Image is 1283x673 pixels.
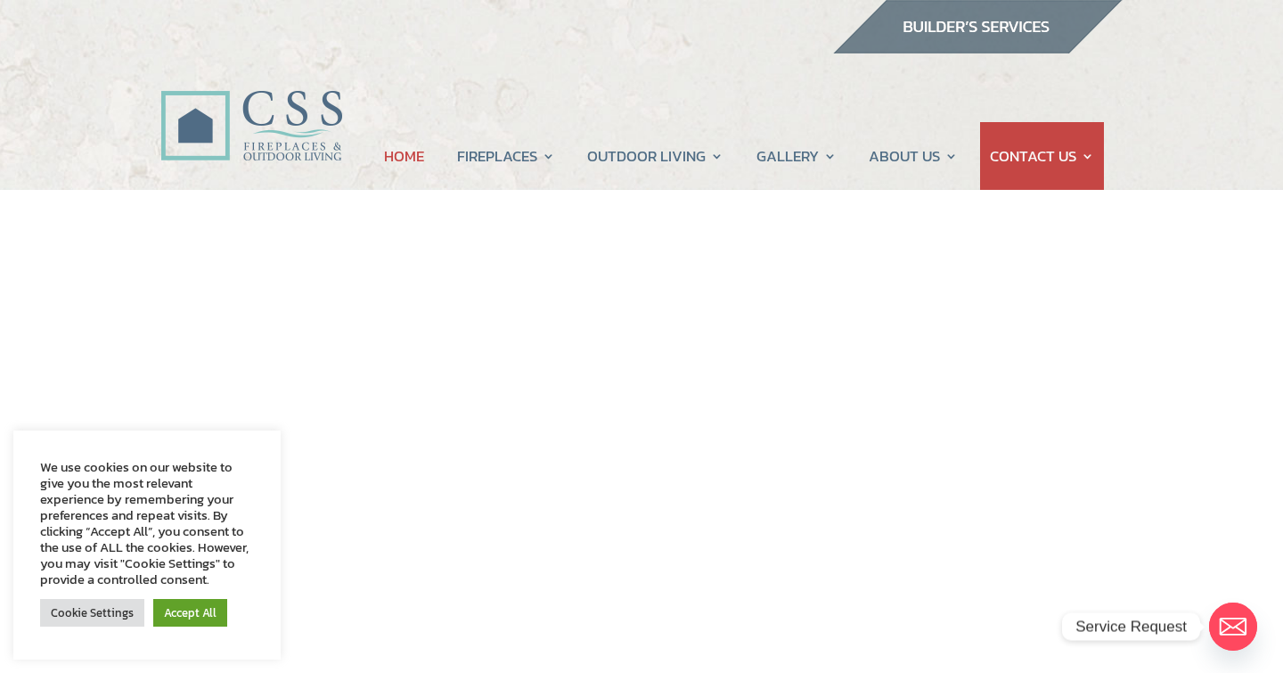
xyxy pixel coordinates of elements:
a: OUTDOOR LIVING [587,122,723,190]
a: ABOUT US [869,122,958,190]
a: Email [1209,603,1257,651]
img: CSS Fireplaces & Outdoor Living (Formerly Construction Solutions & Supply)- Jacksonville Ormond B... [160,41,342,170]
a: Accept All [153,599,227,627]
a: FIREPLACES [457,122,555,190]
a: builder services construction supply [832,37,1123,60]
a: HOME [384,122,424,190]
a: GALLERY [756,122,837,190]
a: Cookie Settings [40,599,144,627]
a: CONTACT US [990,122,1094,190]
div: We use cookies on our website to give you the most relevant experience by remembering your prefer... [40,459,254,587]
